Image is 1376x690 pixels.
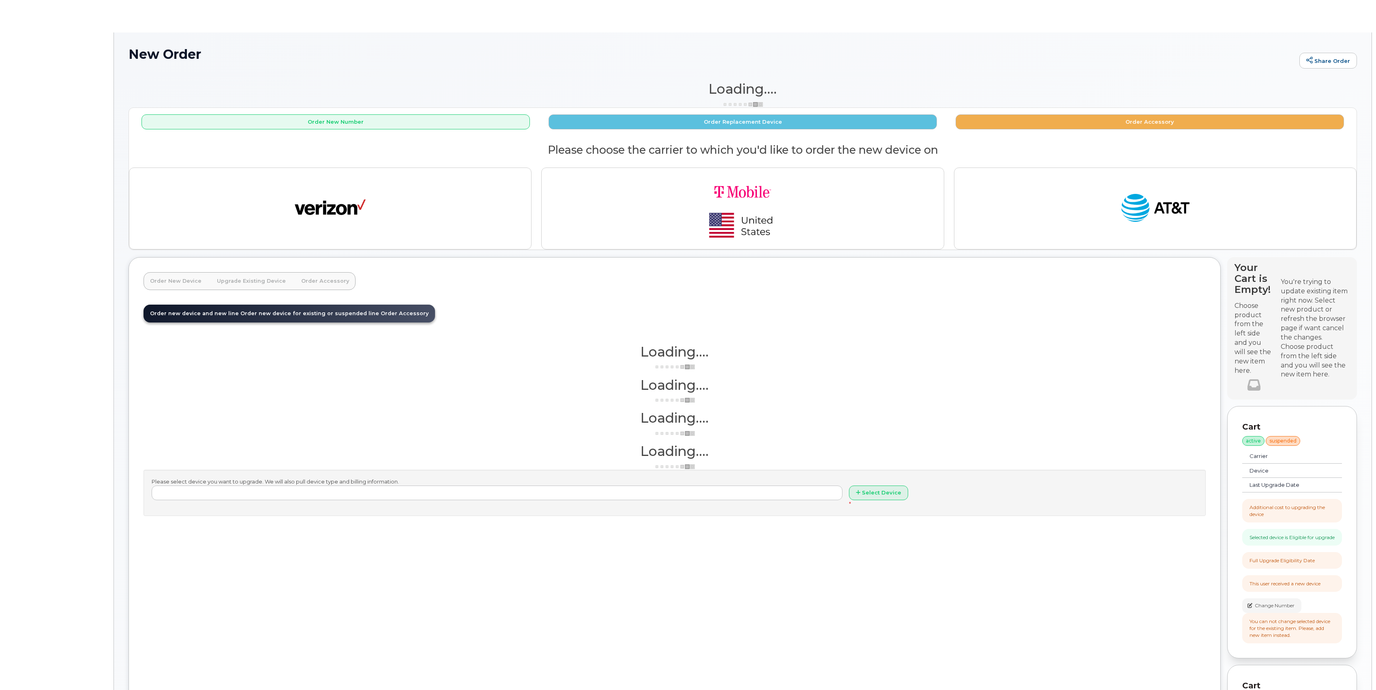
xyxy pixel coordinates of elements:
[295,190,366,227] img: verizon-ab2890fd1dd4a6c9cf5f392cd2db4626a3dae38ee8226e09bcb5c993c4c79f81.png
[150,310,239,316] span: Order new device and new line
[295,272,356,290] a: Order Accessory
[240,310,379,316] span: Order new device for existing or suspended line
[129,47,1295,61] h1: New Order
[1250,534,1335,541] div: Selected device is Eligible for upgrade
[129,144,1357,156] h2: Please choose the carrier to which you'd like to order the new device on
[1242,421,1342,433] p: Cart
[144,378,1206,392] h1: Loading....
[144,411,1206,425] h1: Loading....
[1250,618,1335,638] div: You can not change selected device for the existing item. Please, add new item instead.
[144,470,1206,516] div: Please select device you want to upgrade. We will also pull device type and billing information.
[722,101,763,107] img: ajax-loader-3a6953c30dc77f0bf724df975f13086db4f4c1262e45940f03d1251963f1bf2e.gif
[654,364,695,370] img: ajax-loader-3a6953c30dc77f0bf724df975f13086db4f4c1262e45940f03d1251963f1bf2e.gif
[1242,598,1301,613] button: Change Number
[1281,277,1350,342] div: You're trying to update existing item right now. Select new product or refresh the browser page i...
[686,174,799,243] img: t-mobile-78392d334a420d5b7f0e63d4fa81f6287a21d394dc80d677554bb55bbab1186f.png
[141,114,530,129] button: Order New Number
[654,464,695,470] img: ajax-loader-3a6953c30dc77f0bf724df975f13086db4f4c1262e45940f03d1251963f1bf2e.gif
[144,444,1206,458] h1: Loading....
[1299,53,1357,69] a: Share Order
[1235,301,1273,376] p: Choose product from the left side and you will see the new item here.
[1120,190,1191,227] img: at_t-fb3d24644a45acc70fc72cc47ce214d34099dfd970ee3ae2334e4251f9d920fd.png
[849,486,908,501] button: Select Device
[654,397,695,403] img: ajax-loader-3a6953c30dc77f0bf724df975f13086db4f4c1262e45940f03d1251963f1bf2e.gif
[1242,449,1324,464] td: Carrier
[1242,436,1265,446] div: active
[144,272,208,290] a: Order New Device
[381,310,429,316] span: Order Accessory
[1235,262,1273,295] h4: Your Cart is Empty!
[549,114,937,129] button: Order Replacement Device
[1255,602,1295,609] span: Change Number
[1242,464,1324,478] td: Device
[210,272,292,290] a: Upgrade Existing Device
[129,82,1357,96] h1: Loading....
[1266,436,1300,446] div: suspended
[1250,504,1335,518] div: Additional cost to upgrading the device
[956,114,1344,129] button: Order Accessory
[1242,478,1324,492] td: Last Upgrade Date
[144,344,1206,359] h1: Loading....
[1250,557,1315,564] div: Full Upgrade Eligibility Date
[1250,580,1320,587] div: This user received a new device
[654,430,695,436] img: ajax-loader-3a6953c30dc77f0bf724df975f13086db4f4c1262e45940f03d1251963f1bf2e.gif
[1281,342,1350,379] div: Choose product from the left side and you will see the new item here.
